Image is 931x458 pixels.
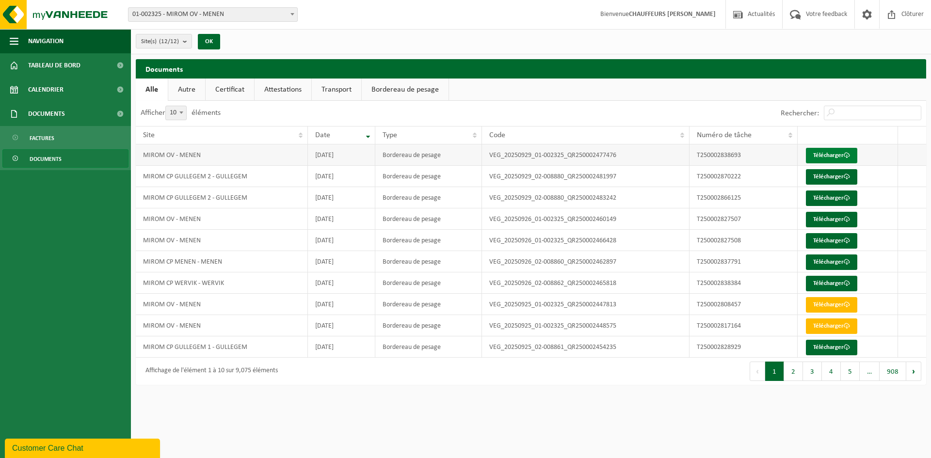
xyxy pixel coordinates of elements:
td: MIROM OV - MENEN [136,144,308,166]
span: Code [489,131,505,139]
div: Affichage de l'élément 1 à 10 sur 9,075 éléments [141,363,278,380]
td: MIROM OV - MENEN [136,294,308,315]
span: Site(s) [141,34,179,49]
label: Rechercher: [781,110,819,117]
span: 01-002325 - MIROM OV - MENEN [128,8,297,21]
td: Bordereau de pesage [375,315,482,336]
td: VEG_20250925_01-002325_QR250002447813 [482,294,690,315]
span: 01-002325 - MIROM OV - MENEN [128,7,298,22]
a: Télécharger [806,169,857,185]
span: Site [143,131,155,139]
label: Afficher éléments [141,109,221,117]
button: Previous [750,362,765,381]
td: Bordereau de pesage [375,208,482,230]
span: Type [383,131,397,139]
td: Bordereau de pesage [375,166,482,187]
td: [DATE] [308,230,376,251]
td: [DATE] [308,336,376,358]
td: Bordereau de pesage [375,272,482,294]
td: Bordereau de pesage [375,251,482,272]
td: T250002838693 [690,144,798,166]
strong: CHAUFFEURS [PERSON_NAME] [629,11,716,18]
td: Bordereau de pesage [375,294,482,315]
td: VEG_20250929_01-002325_QR250002477476 [482,144,690,166]
td: VEG_20250926_01-002325_QR250002460149 [482,208,690,230]
span: Documents [28,102,65,126]
td: T250002866125 [690,187,798,208]
a: Télécharger [806,190,857,206]
span: Factures [30,129,54,147]
a: Alle [136,79,168,101]
td: VEG_20250929_02-008880_QR250002481997 [482,166,690,187]
button: 2 [784,362,803,381]
span: Tableau de bord [28,53,80,78]
span: … [860,362,880,381]
td: VEG_20250926_01-002325_QR250002466428 [482,230,690,251]
a: Transport [312,79,361,101]
td: T250002827508 [690,230,798,251]
td: T250002837791 [690,251,798,272]
td: T250002827507 [690,208,798,230]
a: Certificat [206,79,254,101]
a: Télécharger [806,340,857,355]
td: MIROM CP GULLEGEM 2 - GULLEGEM [136,166,308,187]
a: Télécharger [806,297,857,313]
td: Bordereau de pesage [375,336,482,358]
td: [DATE] [308,208,376,230]
td: MIROM CP GULLEGEM 1 - GULLEGEM [136,336,308,358]
button: 3 [803,362,822,381]
span: Date [315,131,330,139]
a: Télécharger [806,233,857,249]
td: VEG_20250925_02-008861_QR250002454235 [482,336,690,358]
a: Bordereau de pesage [362,79,449,101]
td: MIROM OV - MENEN [136,230,308,251]
td: MIROM OV - MENEN [136,315,308,336]
a: Télécharger [806,148,857,163]
button: Next [906,362,921,381]
td: Bordereau de pesage [375,230,482,251]
td: [DATE] [308,166,376,187]
h2: Documents [136,59,926,78]
count: (12/12) [159,38,179,45]
a: Factures [2,128,128,147]
span: Documents [30,150,62,168]
span: Calendrier [28,78,64,102]
td: Bordereau de pesage [375,187,482,208]
button: 5 [841,362,860,381]
td: MIROM CP WERVIK - WERVIK [136,272,308,294]
button: OK [198,34,220,49]
td: VEG_20250926_02-008862_QR250002465818 [482,272,690,294]
button: 908 [880,362,906,381]
td: [DATE] [308,187,376,208]
td: [DATE] [308,144,376,166]
a: Autre [168,79,205,101]
td: T250002808457 [690,294,798,315]
span: Navigation [28,29,64,53]
td: T250002838384 [690,272,798,294]
span: Numéro de tâche [697,131,752,139]
button: 4 [822,362,841,381]
td: [DATE] [308,251,376,272]
iframe: chat widget [5,437,162,458]
a: Télécharger [806,212,857,227]
td: Bordereau de pesage [375,144,482,166]
button: Site(s)(12/12) [136,34,192,48]
td: VEG_20250929_02-008880_QR250002483242 [482,187,690,208]
span: 10 [165,106,187,120]
a: Attestations [255,79,311,101]
span: 10 [166,106,186,120]
td: T250002817164 [690,315,798,336]
button: 1 [765,362,784,381]
a: Documents [2,149,128,168]
td: T250002828929 [690,336,798,358]
td: VEG_20250925_01-002325_QR250002448575 [482,315,690,336]
td: MIROM CP MENEN - MENEN [136,251,308,272]
td: MIROM CP GULLEGEM 2 - GULLEGEM [136,187,308,208]
td: VEG_20250926_02-008860_QR250002462897 [482,251,690,272]
a: Télécharger [806,318,857,334]
a: Télécharger [806,254,857,270]
td: MIROM OV - MENEN [136,208,308,230]
a: Télécharger [806,276,857,291]
td: [DATE] [308,294,376,315]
